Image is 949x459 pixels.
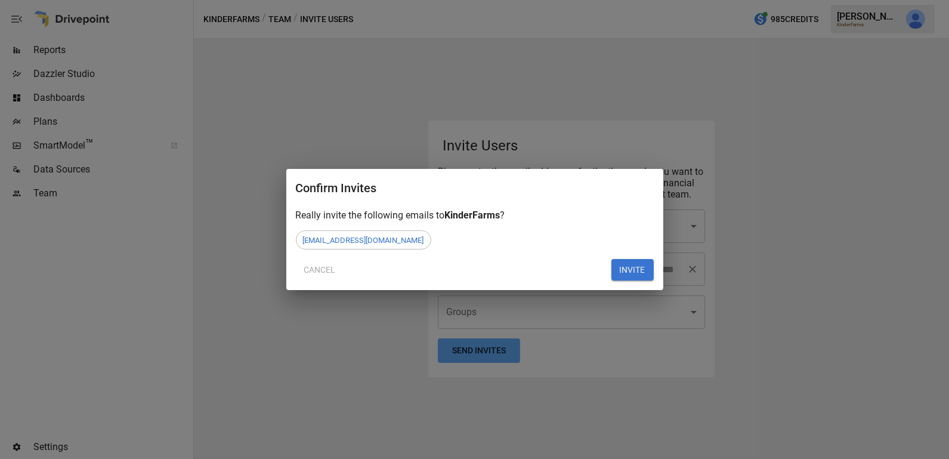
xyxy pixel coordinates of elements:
span: KinderFarms [445,210,500,221]
button: INVITE [611,259,654,281]
button: Cancel [296,259,344,281]
span: [EMAIL_ADDRESS][DOMAIN_NAME] [296,236,431,245]
div: Really invite the following emails to ? [296,210,654,221]
h2: Confirm Invites [296,178,654,210]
